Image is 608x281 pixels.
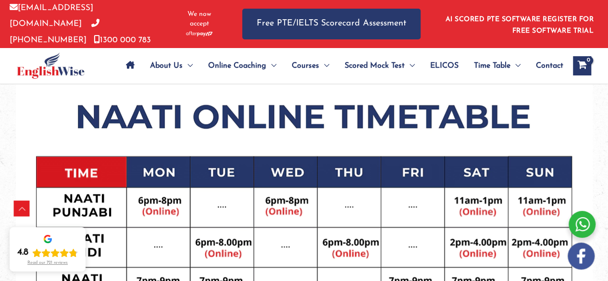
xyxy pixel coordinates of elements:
[180,10,218,29] span: We now accept
[284,49,337,83] a: CoursesMenu Toggle
[446,16,594,35] a: AI SCORED PTE SOFTWARE REGISTER FOR FREE SOFTWARE TRIAL
[142,49,200,83] a: About UsMenu Toggle
[94,36,151,44] a: 1300 000 783
[17,247,28,258] div: 4.8
[186,31,212,37] img: Afterpay-Logo
[150,49,183,83] span: About Us
[266,49,276,83] span: Menu Toggle
[430,49,459,83] span: ELICOS
[474,49,510,83] span: Time Table
[17,52,85,79] img: cropped-ew-logo
[510,49,521,83] span: Menu Toggle
[466,49,528,83] a: Time TableMenu Toggle
[345,49,405,83] span: Scored Mock Test
[422,49,466,83] a: ELICOS
[573,56,591,75] a: View Shopping Cart, empty
[440,8,598,39] aside: Header Widget 1
[10,4,93,28] a: [EMAIL_ADDRESS][DOMAIN_NAME]
[242,9,421,39] a: Free PTE/IELTS Scorecard Assessment
[528,49,563,83] a: Contact
[17,247,78,258] div: Rating: 4.8 out of 5
[536,49,563,83] span: Contact
[405,49,415,83] span: Menu Toggle
[27,260,68,266] div: Read our 721 reviews
[208,49,266,83] span: Online Coaching
[337,49,422,83] a: Scored Mock TestMenu Toggle
[292,49,319,83] span: Courses
[10,20,99,44] a: [PHONE_NUMBER]
[118,49,563,83] nav: Site Navigation: Main Menu
[319,49,329,83] span: Menu Toggle
[183,49,193,83] span: Menu Toggle
[568,243,595,269] img: white-facebook.png
[200,49,284,83] a: Online CoachingMenu Toggle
